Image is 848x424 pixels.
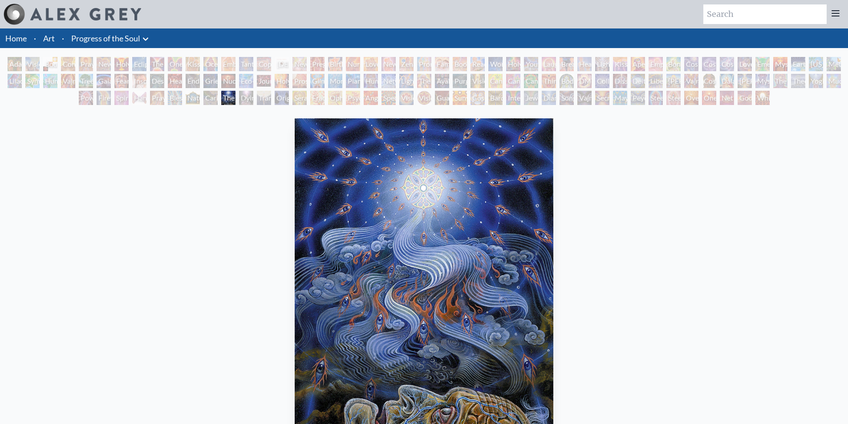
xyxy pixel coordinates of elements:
div: Praying [79,57,93,71]
div: Earth Energies [791,57,805,71]
div: One [702,91,716,105]
div: White Light [755,91,770,105]
div: Power to the Peaceful [79,91,93,105]
div: Mudra [827,74,841,88]
li: · [58,28,68,48]
div: Collective Vision [595,74,609,88]
div: One Taste [168,57,182,71]
div: Godself [738,91,752,105]
div: Pregnancy [310,57,325,71]
a: Progress of the Soul [71,32,140,44]
div: Journey of the Wounded Healer [257,74,271,88]
div: Hands that See [132,91,146,105]
div: Steeplehead 1 [649,91,663,105]
li: · [30,28,40,48]
div: Yogi & the Möbius Sphere [809,74,823,88]
div: Cannabacchus [524,74,538,88]
div: Newborn [292,57,307,71]
div: Praying Hands [150,91,164,105]
div: Breathing [560,57,574,71]
div: Family [435,57,449,71]
div: Body, Mind, Spirit [43,57,57,71]
div: Dying [239,91,253,105]
div: Laughing Man [542,57,556,71]
div: Embracing [221,57,235,71]
div: Caring [203,91,218,105]
div: Blessing Hand [168,91,182,105]
div: Seraphic Transport Docking on the Third Eye [292,91,307,105]
div: Cosmic Elf [471,91,485,105]
div: Transfiguration [257,91,271,105]
div: Insomnia [132,74,146,88]
div: Nursing [346,57,360,71]
div: Despair [150,74,164,88]
div: Empowerment [649,57,663,71]
div: Angel Skin [364,91,378,105]
div: Cannabis Sutra [506,74,520,88]
div: Vision [PERSON_NAME] [417,91,431,105]
a: Home [5,33,27,43]
div: Zena Lotus [399,57,414,71]
div: Wonder [488,57,503,71]
div: Metamorphosis [827,57,841,71]
div: Kissing [186,57,200,71]
div: Cannabis Mudra [488,74,503,88]
div: Theologue [791,74,805,88]
div: Healing [577,57,592,71]
div: Aperture [631,57,645,71]
div: Human Geometry [364,74,378,88]
div: Monochord [328,74,342,88]
div: Secret Writing Being [595,91,609,105]
div: Holy Grail [114,57,129,71]
div: Vajra Horse [61,74,75,88]
div: Spectral Lotus [381,91,396,105]
div: Prostration [292,74,307,88]
div: Eco-Atlas [239,74,253,88]
div: Emerald Grail [755,57,770,71]
div: Psychomicrograph of a Fractal Paisley Cherub Feather Tip [346,91,360,105]
div: Ophanic Eyelash [328,91,342,105]
div: Vajra Being [577,91,592,105]
div: Promise [417,57,431,71]
div: Tantra [239,57,253,71]
div: Mayan Being [613,91,627,105]
div: Guardian of Infinite Vision [435,91,449,105]
div: Peyote Being [631,91,645,105]
div: Spirit Animates the Flesh [114,91,129,105]
div: Tree & Person [79,74,93,88]
div: Holy Fire [275,74,289,88]
div: New Family [381,57,396,71]
input: Search [703,4,827,24]
div: Ayahuasca Visitation [435,74,449,88]
div: Reading [471,57,485,71]
div: Love Circuit [364,57,378,71]
div: Humming Bird [43,74,57,88]
div: Birth [328,57,342,71]
div: Dalai Lama [720,74,734,88]
div: Steeplehead 2 [666,91,681,105]
div: The Soul Finds It's Way [221,91,235,105]
div: Lilacs [8,74,22,88]
div: Fear [114,74,129,88]
div: [DEMOGRAPHIC_DATA] Embryo [275,57,289,71]
div: Eclipse [132,57,146,71]
div: Oversoul [684,91,698,105]
div: Vision Tree [471,74,485,88]
div: Vision Crystal [399,91,414,105]
div: Lightweaver [595,57,609,71]
div: Vajra Guru [684,74,698,88]
div: Bond [666,57,681,71]
div: Purging [453,74,467,88]
div: Headache [168,74,182,88]
div: Visionary Origin of Language [25,57,40,71]
div: Cosmic Lovers [720,57,734,71]
div: [PERSON_NAME] [666,74,681,88]
div: Dissectional Art for Tool's Lateralus CD [613,74,627,88]
div: Liberation Through Seeing [649,74,663,88]
div: Body/Mind as a Vibratory Field of Energy [560,74,574,88]
div: The Seer [773,74,787,88]
div: DMT - The Spirit Molecule [577,74,592,88]
div: Sunyata [453,91,467,105]
div: Lightworker [399,74,414,88]
div: Boo-boo [453,57,467,71]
